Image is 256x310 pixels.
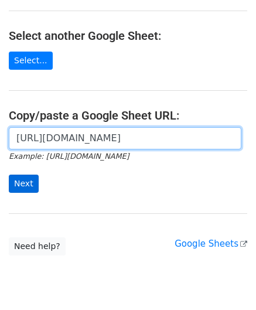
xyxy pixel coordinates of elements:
a: Need help? [9,237,66,256]
h4: Select another Google Sheet: [9,29,247,43]
input: Paste your Google Sheet URL here [9,127,241,149]
iframe: Chat Widget [197,254,256,310]
small: Example: [URL][DOMAIN_NAME] [9,152,129,161]
h4: Copy/paste a Google Sheet URL: [9,108,247,122]
a: Google Sheets [175,239,247,249]
input: Next [9,175,39,193]
a: Select... [9,52,53,70]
